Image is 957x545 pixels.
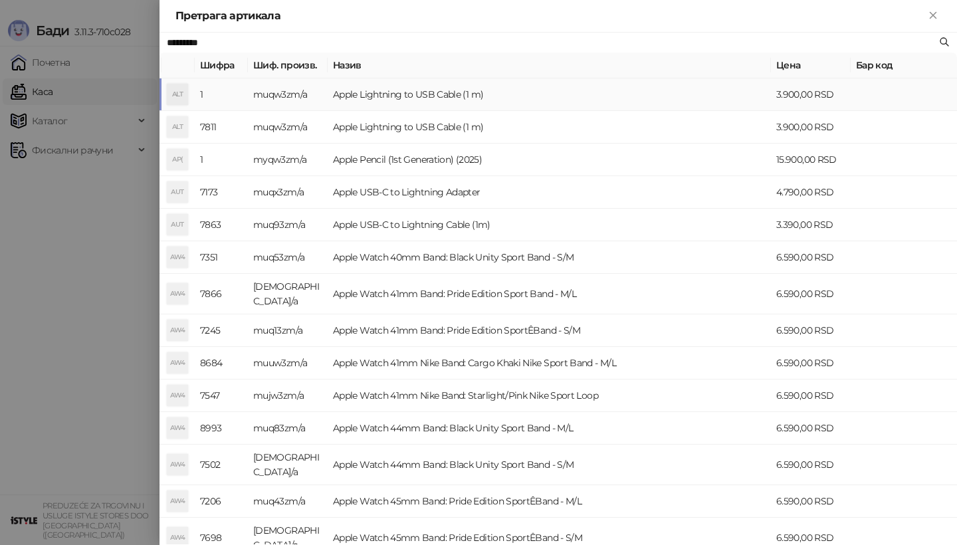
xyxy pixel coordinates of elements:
td: Apple Watch 40mm Band: Black Unity Sport Band - S/M [328,241,771,274]
td: 7502 [195,445,248,485]
td: 6.590,00 RSD [771,485,851,518]
div: AUT [167,214,188,235]
td: 6.590,00 RSD [771,380,851,412]
td: 7245 [195,314,248,347]
td: Apple USB-C to Lightning Adapter [328,176,771,209]
td: 6.590,00 RSD [771,412,851,445]
td: muq53zm/a [248,241,328,274]
td: Apple USB-C to Lightning Cable (1m) [328,209,771,241]
td: Apple Watch 41mm Nike Band: Cargo Khaki Nike Sport Band - M/L [328,347,771,380]
td: 15.900,00 RSD [771,144,851,176]
td: Apple Watch 41mm Nike Band: Starlight/Pink Nike Sport Loop [328,380,771,412]
th: Цена [771,53,851,78]
td: muqw3zm/a [248,111,328,144]
td: muqx3zm/a [248,176,328,209]
td: 1 [195,78,248,111]
td: 8684 [195,347,248,380]
td: 7811 [195,111,248,144]
th: Бар код [851,53,957,78]
td: 6.590,00 RSD [771,445,851,485]
div: AW4 [167,385,188,406]
div: AW4 [167,247,188,268]
td: 3.900,00 RSD [771,78,851,111]
td: 7173 [195,176,248,209]
td: [DEMOGRAPHIC_DATA]/a [248,274,328,314]
td: 6.590,00 RSD [771,347,851,380]
div: AUT [167,181,188,203]
th: Шиф. произв. [248,53,328,78]
td: 1 [195,144,248,176]
div: AP( [167,149,188,170]
div: AW4 [167,490,188,512]
td: Apple Watch 44mm Band: Black Unity Sport Band - S/M [328,445,771,485]
div: ALT [167,116,188,138]
td: 6.590,00 RSD [771,274,851,314]
td: 3.900,00 RSD [771,111,851,144]
td: Apple Watch 45mm Band: Pride Edition SportÊBand - M/L [328,485,771,518]
td: 6.590,00 RSD [771,314,851,347]
td: 7547 [195,380,248,412]
button: Close [925,8,941,24]
div: AW4 [167,454,188,475]
div: Претрага артикала [175,8,925,24]
td: 6.590,00 RSD [771,241,851,274]
div: AW4 [167,417,188,439]
th: Назив [328,53,771,78]
td: muq83zm/a [248,412,328,445]
td: 7351 [195,241,248,274]
td: Apple Pencil (1st Generation) (2025) [328,144,771,176]
td: 7863 [195,209,248,241]
div: AW4 [167,352,188,374]
td: Apple Lightning to USB Cable (1 m) [328,111,771,144]
td: myqw3zm/a [248,144,328,176]
td: Apple Watch 41mm Band: Pride Edition Sport Band - M/L [328,274,771,314]
div: AW4 [167,320,188,341]
td: muqw3zm/a [248,78,328,111]
td: 7206 [195,485,248,518]
td: muq13zm/a [248,314,328,347]
td: Apple Watch 41mm Band: Pride Edition SportÊBand - S/M [328,314,771,347]
td: 4.790,00 RSD [771,176,851,209]
td: Apple Lightning to USB Cable (1 m) [328,78,771,111]
th: Шифра [195,53,248,78]
td: Apple Watch 44mm Band: Black Unity Sport Band - M/L [328,412,771,445]
td: [DEMOGRAPHIC_DATA]/a [248,445,328,485]
td: 7866 [195,274,248,314]
div: AW4 [167,283,188,304]
td: muuw3zm/a [248,347,328,380]
td: muq43zm/a [248,485,328,518]
td: muq93zm/a [248,209,328,241]
td: mujw3zm/a [248,380,328,412]
div: ALT [167,84,188,105]
td: 3.390,00 RSD [771,209,851,241]
td: 8993 [195,412,248,445]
